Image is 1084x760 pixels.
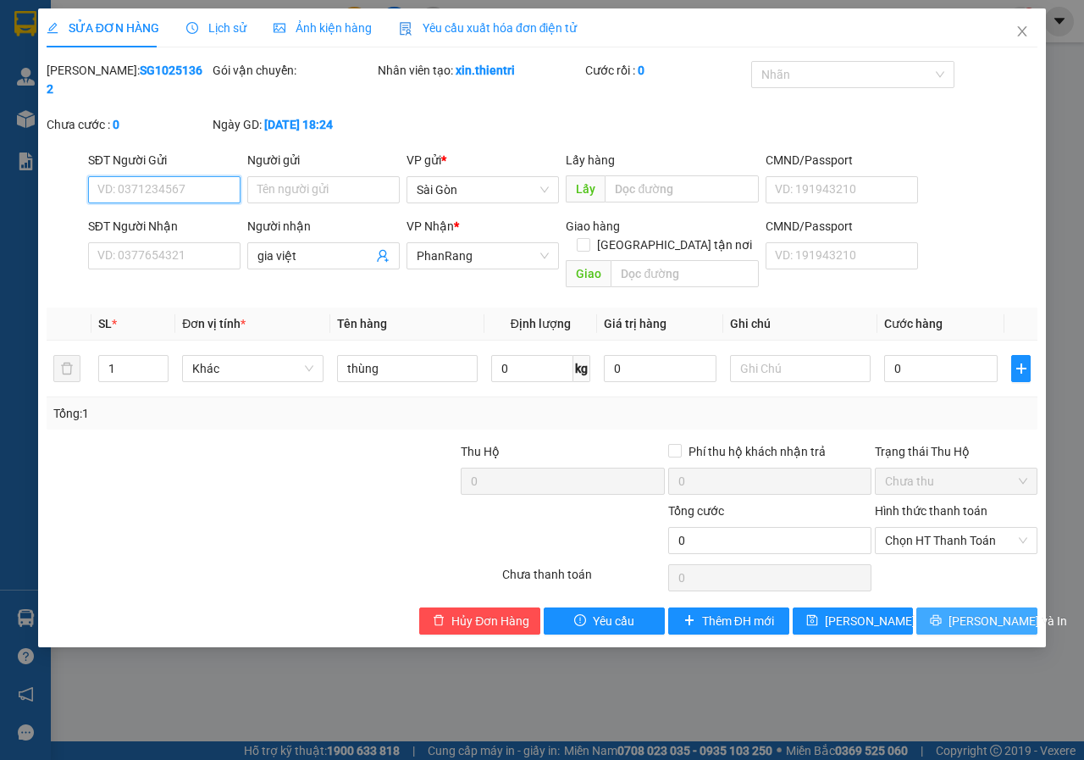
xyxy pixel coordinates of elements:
div: Cước rồi : [585,61,748,80]
div: Chưa cước : [47,115,209,134]
span: Định lượng [511,317,571,330]
b: [DATE] 18:24 [264,118,333,131]
span: SỬA ĐƠN HÀNG [47,21,159,35]
b: 0 [638,64,644,77]
img: icon [399,22,412,36]
input: VD: Bàn, Ghế [337,355,478,382]
span: Chưa thu [885,469,1027,494]
div: VP gửi [406,151,559,169]
button: exclamation-circleYêu cầu [544,607,665,635]
div: Người gửi [247,151,400,169]
span: Giá trị hàng [604,317,666,330]
div: Gói vận chuyển: [213,61,375,80]
span: PhanRang [417,243,549,269]
input: Dọc đường [611,260,758,287]
span: Cước hàng [884,317,943,330]
button: delete [53,355,80,382]
span: Phí thu hộ khách nhận trả [682,442,832,461]
span: Tên hàng [337,317,387,330]
label: Hình thức thanh toán [875,504,987,518]
span: SL [98,317,112,330]
div: [PERSON_NAME]: [47,61,209,98]
span: Thêm ĐH mới [702,612,774,630]
div: CMND/Passport [766,217,918,236]
button: plusThêm ĐH mới [668,607,789,635]
span: Yêu cầu [593,612,634,630]
span: save [806,614,818,628]
span: Chọn HT Thanh Toán [885,528,1027,553]
input: Dọc đường [605,175,758,202]
span: Tổng cước [668,504,724,518]
span: plus [683,614,695,628]
div: Người nhận [247,217,400,236]
button: deleteHủy Đơn Hàng [419,607,540,635]
button: Close [998,8,1046,56]
div: Trạng thái Thu Hộ [875,442,1037,461]
span: close [1015,25,1029,38]
span: delete [433,614,445,628]
span: Khác [192,356,312,381]
span: Hủy Đơn Hàng [451,612,529,630]
span: [PERSON_NAME] và In [948,612,1067,630]
button: printer[PERSON_NAME] và In [916,607,1037,635]
span: printer [930,614,942,628]
span: Lấy [566,175,605,202]
div: Chưa thanh toán [501,565,666,595]
b: xin.thientri [456,64,515,77]
div: Ngày GD: [213,115,375,134]
span: exclamation-circle [574,614,586,628]
div: SĐT Người Nhận [88,217,241,236]
span: picture [274,22,285,34]
div: CMND/Passport [766,151,918,169]
span: Sài Gòn [417,177,549,202]
span: Lấy hàng [566,153,615,167]
span: kg [573,355,590,382]
div: Nhân viên tạo: [378,61,582,80]
th: Ghi chú [723,308,877,341]
input: Ghi Chú [730,355,871,382]
span: VP Nhận [406,219,454,233]
span: Lịch sử [186,21,246,35]
span: [GEOGRAPHIC_DATA] tận nơi [590,236,759,254]
span: user-add [376,249,390,263]
span: plus [1012,362,1030,375]
button: save[PERSON_NAME] thay đổi [793,607,914,635]
span: [PERSON_NAME] thay đổi [825,612,960,630]
span: clock-circle [186,22,198,34]
span: Thu Hộ [461,445,500,458]
span: Giao hàng [566,219,620,233]
b: 0 [113,118,119,131]
div: SĐT Người Gửi [88,151,241,169]
span: edit [47,22,58,34]
div: Tổng: 1 [53,404,420,423]
span: Giao [566,260,611,287]
span: Yêu cầu xuất hóa đơn điện tử [399,21,578,35]
button: plus [1011,355,1031,382]
span: Đơn vị tính [182,317,246,330]
span: Ảnh kiện hàng [274,21,372,35]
